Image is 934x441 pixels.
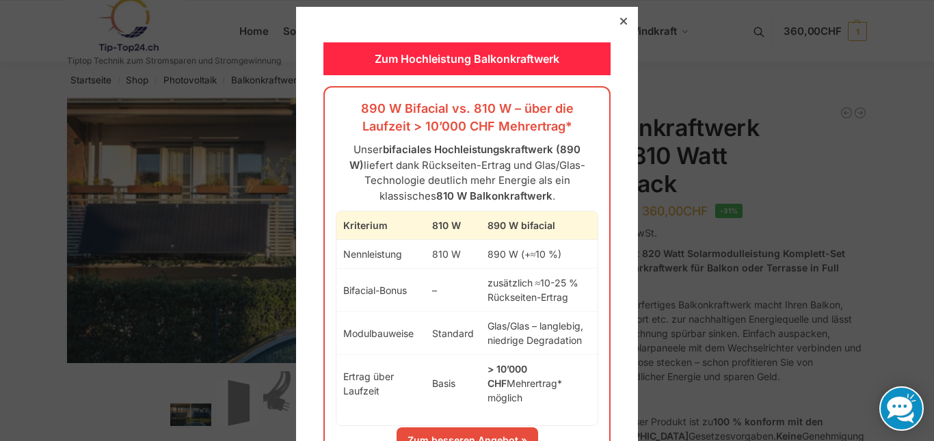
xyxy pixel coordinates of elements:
td: Ertrag über Laufzeit [336,355,425,412]
th: 810 W [425,211,481,240]
td: Modulbauweise [336,312,425,355]
th: 890 W bifacial [481,211,598,240]
th: Kriterium [336,211,425,240]
td: Bifacial-Bonus [336,269,425,312]
div: Zum Hochleistung Balkonkraftwerk [323,42,611,75]
td: Glas/Glas – langlebig, niedrige Degradation [481,312,598,355]
td: Basis [425,355,481,412]
td: 890 W (+≈10 %) [481,240,598,269]
p: Unser liefert dank Rückseiten-Ertrag und Glas/Glas-Technologie deutlich mehr Energie als ein klas... [336,142,598,204]
td: – [425,269,481,312]
h3: 890 W Bifacial vs. 810 W – über die Laufzeit > 10’000 CHF Mehrertrag* [336,100,598,135]
strong: > 10’000 CHF [488,363,527,389]
td: Nennleistung [336,240,425,269]
strong: 810 W Balkonkraftwerk [436,189,552,202]
td: Standard [425,312,481,355]
strong: bifaciales Hochleistungskraftwerk (890 W) [349,143,581,172]
td: zusätzlich ≈10-25 % Rückseiten-Ertrag [481,269,598,312]
td: 810 W [425,240,481,269]
td: Mehrertrag* möglich [481,355,598,412]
